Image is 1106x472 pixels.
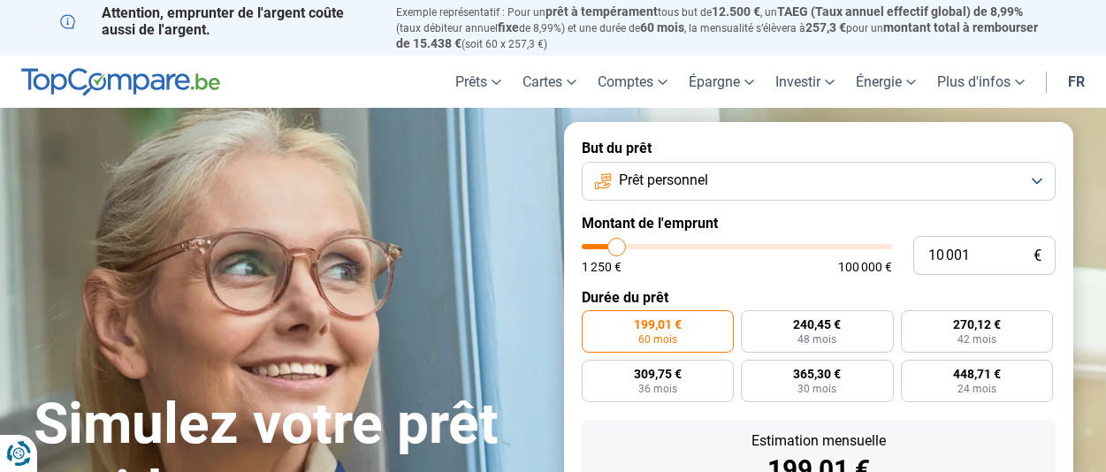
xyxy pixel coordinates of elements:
[805,20,846,34] span: 257,3 €
[927,56,1035,108] a: Plus d'infos
[619,171,708,190] span: Prêt personnel
[582,289,1056,306] label: Durée du prêt
[582,140,1056,156] label: But du prêt
[1057,56,1095,108] a: fr
[797,384,836,394] span: 30 mois
[838,261,892,273] span: 100 000 €
[512,56,587,108] a: Cartes
[678,56,765,108] a: Épargne
[793,368,841,380] span: 365,30 €
[582,215,1056,232] label: Montant de l'emprunt
[640,20,684,34] span: 60 mois
[60,4,375,38] p: Attention, emprunter de l'argent coûte aussi de l'argent.
[638,384,677,394] span: 36 mois
[953,318,1001,331] span: 270,12 €
[634,318,682,331] span: 199,01 €
[957,384,996,394] span: 24 mois
[634,368,682,380] span: 309,75 €
[953,368,1001,380] span: 448,71 €
[712,4,760,19] span: 12.500 €
[957,334,996,345] span: 42 mois
[445,56,512,108] a: Prêts
[596,434,1041,448] div: Estimation mensuelle
[587,56,678,108] a: Comptes
[797,334,836,345] span: 48 mois
[21,68,220,96] img: TopCompare
[582,162,1056,201] button: Prêt personnel
[793,318,841,331] span: 240,45 €
[582,261,622,273] span: 1 250 €
[1034,248,1041,263] span: €
[777,4,1023,19] span: TAEG (Taux annuel effectif global) de 8,99%
[765,56,845,108] a: Investir
[498,20,519,34] span: fixe
[845,56,927,108] a: Énergie
[396,4,1047,51] p: Exemple représentatif : Pour un tous but de , un (taux débiteur annuel de 8,99%) et une durée de ...
[396,20,1038,50] span: montant total à rembourser de 15.438 €
[638,334,677,345] span: 60 mois
[545,4,658,19] span: prêt à tempérament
